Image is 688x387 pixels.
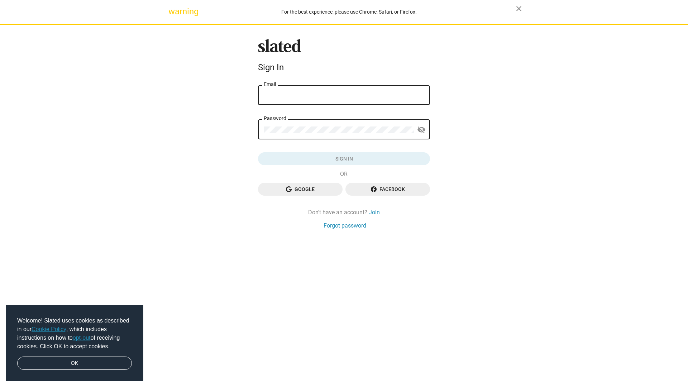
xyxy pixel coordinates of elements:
a: Join [369,209,380,216]
span: Google [264,183,337,196]
button: Show password [414,123,429,137]
button: Google [258,183,343,196]
div: For the best experience, please use Chrome, Safari, or Firefox. [182,7,516,17]
div: Don't have an account? [258,209,430,216]
div: cookieconsent [6,305,143,382]
a: dismiss cookie message [17,357,132,370]
a: opt-out [73,335,91,341]
a: Cookie Policy [32,326,66,332]
span: Facebook [351,183,424,196]
mat-icon: visibility_off [417,124,426,135]
span: Welcome! Slated uses cookies as described in our , which includes instructions on how to of recei... [17,316,132,351]
mat-icon: close [515,4,523,13]
sl-branding: Sign In [258,39,430,76]
mat-icon: warning [168,7,177,16]
div: Sign In [258,62,430,72]
button: Facebook [345,183,430,196]
a: Forgot password [324,222,366,229]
